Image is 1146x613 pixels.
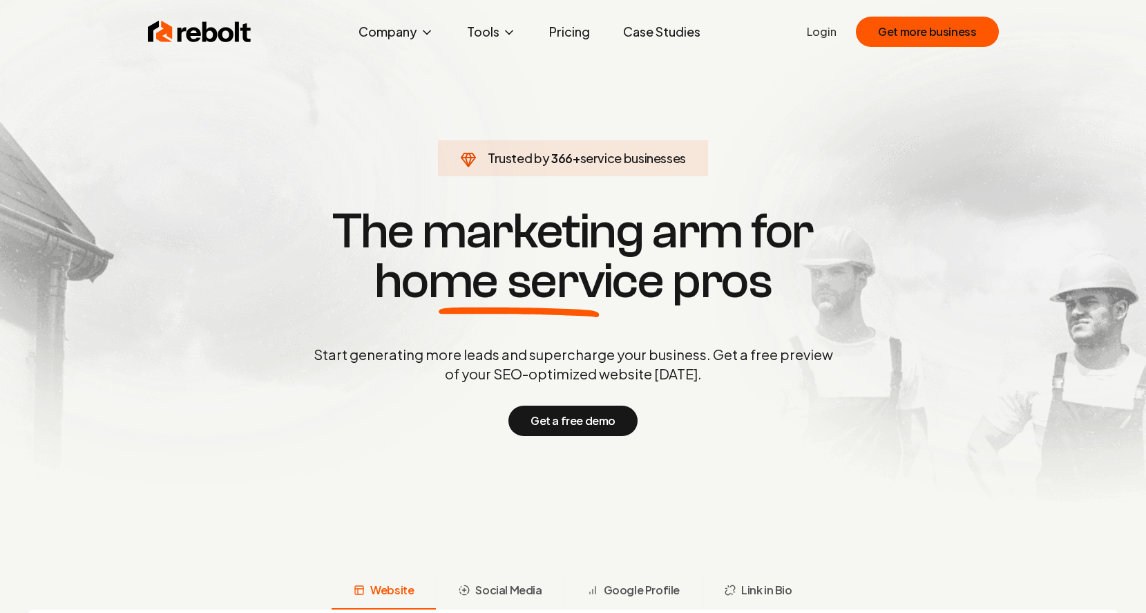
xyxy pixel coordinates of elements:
[604,582,680,598] span: Google Profile
[456,18,527,46] button: Tools
[702,574,814,610] button: Link in Bio
[148,18,251,46] img: Rebolt Logo
[488,150,549,166] span: Trusted by
[508,406,638,436] button: Get a free demo
[573,150,580,166] span: +
[370,582,414,598] span: Website
[475,582,542,598] span: Social Media
[436,574,564,610] button: Social Media
[374,256,664,306] span: home service
[551,149,573,168] span: 366
[347,18,445,46] button: Company
[311,345,836,384] p: Start generating more leads and supercharge your business. Get a free preview of your SEO-optimiz...
[612,18,712,46] a: Case Studies
[856,17,998,47] button: Get more business
[741,582,792,598] span: Link in Bio
[580,150,687,166] span: service businesses
[332,574,436,610] button: Website
[538,18,601,46] a: Pricing
[564,574,702,610] button: Google Profile
[242,207,905,306] h1: The marketing arm for pros
[807,23,837,40] a: Login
